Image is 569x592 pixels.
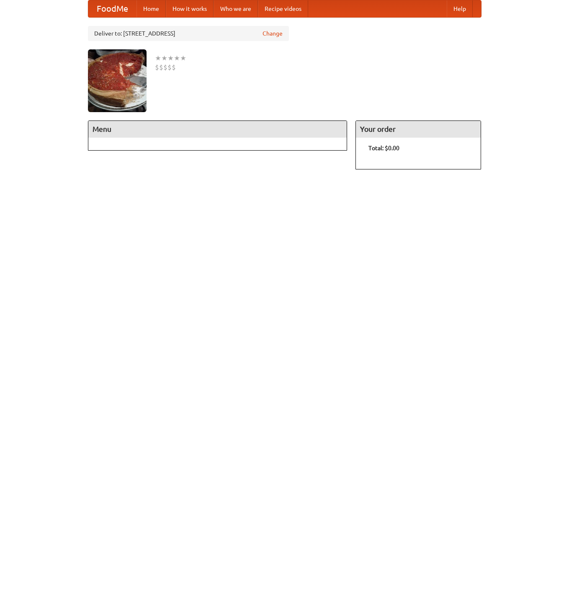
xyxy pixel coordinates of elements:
h4: Your order [356,121,481,138]
li: $ [172,63,176,72]
a: Home [136,0,166,17]
a: Change [263,29,283,38]
li: ★ [167,54,174,63]
h4: Menu [88,121,347,138]
a: How it works [166,0,214,17]
li: $ [155,63,159,72]
li: $ [159,63,163,72]
a: Help [447,0,473,17]
li: ★ [155,54,161,63]
a: FoodMe [88,0,136,17]
li: $ [163,63,167,72]
li: $ [167,63,172,72]
div: Deliver to: [STREET_ADDRESS] [88,26,289,41]
img: angular.jpg [88,49,147,112]
li: ★ [161,54,167,63]
b: Total: $0.00 [368,145,399,151]
a: Who we are [214,0,258,17]
li: ★ [174,54,180,63]
li: ★ [180,54,186,63]
a: Recipe videos [258,0,308,17]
